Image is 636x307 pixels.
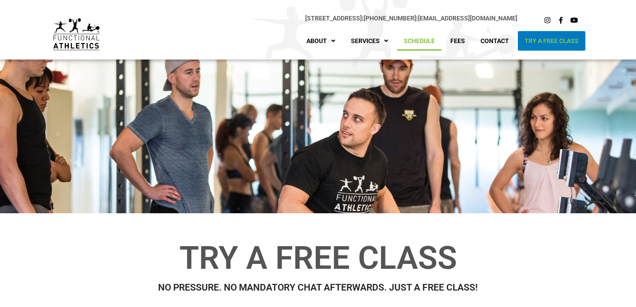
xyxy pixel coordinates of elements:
[117,13,517,24] p: |
[305,15,362,22] a: [STREET_ADDRESS]
[344,31,395,51] a: Services
[305,15,364,22] span: |
[397,31,441,51] a: Schedule
[72,283,564,292] h2: No Pressure. No Mandatory Chat Afterwards. Just a Free Class!
[474,31,516,51] a: Contact
[364,15,416,22] a: [PHONE_NUMBER]
[444,31,472,51] a: Fees
[53,18,99,50] img: default-logo
[418,15,517,22] a: [EMAIL_ADDRESS][DOMAIN_NAME]
[72,242,564,274] h1: Try a Free Class
[518,31,585,51] a: Try A Free Class
[300,31,342,51] a: About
